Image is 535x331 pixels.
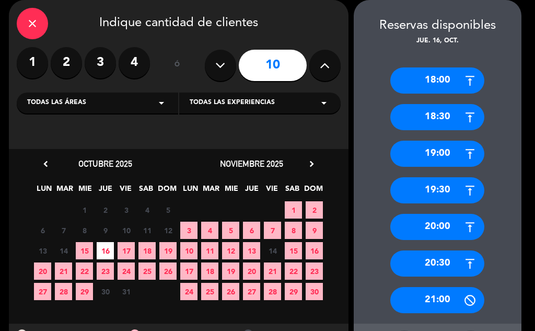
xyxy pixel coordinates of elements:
[304,182,321,200] span: DOM
[182,182,199,200] span: LUN
[223,182,240,200] span: MIE
[158,182,175,200] span: DOM
[285,242,302,259] span: 15
[222,283,239,300] span: 26
[118,262,135,280] span: 24
[55,283,72,300] span: 28
[306,222,323,239] span: 9
[318,97,330,109] i: arrow_drop_down
[118,201,135,219] span: 3
[155,97,168,109] i: arrow_drop_down
[137,182,155,200] span: SAB
[264,222,281,239] span: 7
[159,201,177,219] span: 5
[160,47,194,84] div: ó
[201,222,218,239] span: 4
[97,182,114,200] span: JUE
[97,283,114,300] span: 30
[51,47,82,78] label: 2
[180,283,197,300] span: 24
[390,67,484,94] div: 18:00
[34,262,51,280] span: 20
[285,283,302,300] span: 29
[222,222,239,239] span: 5
[263,182,281,200] span: VIE
[117,182,134,200] span: VIE
[190,98,275,108] span: Todas las experiencias
[201,242,218,259] span: 11
[17,47,48,78] label: 1
[201,262,218,280] span: 18
[97,242,114,259] span: 16
[97,262,114,280] span: 23
[138,201,156,219] span: 4
[180,222,197,239] span: 3
[56,182,73,200] span: MAR
[201,283,218,300] span: 25
[180,262,197,280] span: 17
[264,283,281,300] span: 28
[40,158,51,169] i: chevron_left
[55,262,72,280] span: 21
[222,242,239,259] span: 12
[34,283,51,300] span: 27
[34,222,51,239] span: 6
[222,262,239,280] span: 19
[243,182,260,200] span: JUE
[390,177,484,203] div: 19:30
[243,242,260,259] span: 13
[202,182,219,200] span: MAR
[390,250,484,277] div: 20:30
[285,262,302,280] span: 22
[27,98,86,108] span: Todas las áreas
[264,262,281,280] span: 21
[159,242,177,259] span: 19
[390,141,484,167] div: 19:00
[354,36,521,47] div: jue. 16, oct.
[243,262,260,280] span: 20
[390,104,484,130] div: 18:30
[243,222,260,239] span: 6
[119,47,150,78] label: 4
[159,262,177,280] span: 26
[55,242,72,259] span: 14
[118,242,135,259] span: 17
[85,47,116,78] label: 3
[354,16,521,36] div: Reservas disponibles
[285,222,302,239] span: 8
[118,283,135,300] span: 31
[76,222,93,239] span: 8
[34,242,51,259] span: 13
[243,283,260,300] span: 27
[118,222,135,239] span: 10
[76,182,94,200] span: MIE
[390,287,484,313] div: 21:00
[284,182,301,200] span: SAB
[159,222,177,239] span: 12
[306,283,323,300] span: 30
[76,262,93,280] span: 22
[306,262,323,280] span: 23
[97,222,114,239] span: 9
[306,242,323,259] span: 16
[78,158,132,169] span: octubre 2025
[180,242,197,259] span: 10
[306,158,317,169] i: chevron_right
[55,222,72,239] span: 7
[285,201,302,219] span: 1
[138,222,156,239] span: 11
[264,242,281,259] span: 14
[138,262,156,280] span: 25
[76,283,93,300] span: 29
[76,242,93,259] span: 15
[26,17,39,30] i: close
[390,214,484,240] div: 20:00
[17,8,341,39] div: Indique cantidad de clientes
[97,201,114,219] span: 2
[220,158,283,169] span: noviembre 2025
[36,182,53,200] span: LUN
[138,242,156,259] span: 18
[306,201,323,219] span: 2
[76,201,93,219] span: 1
